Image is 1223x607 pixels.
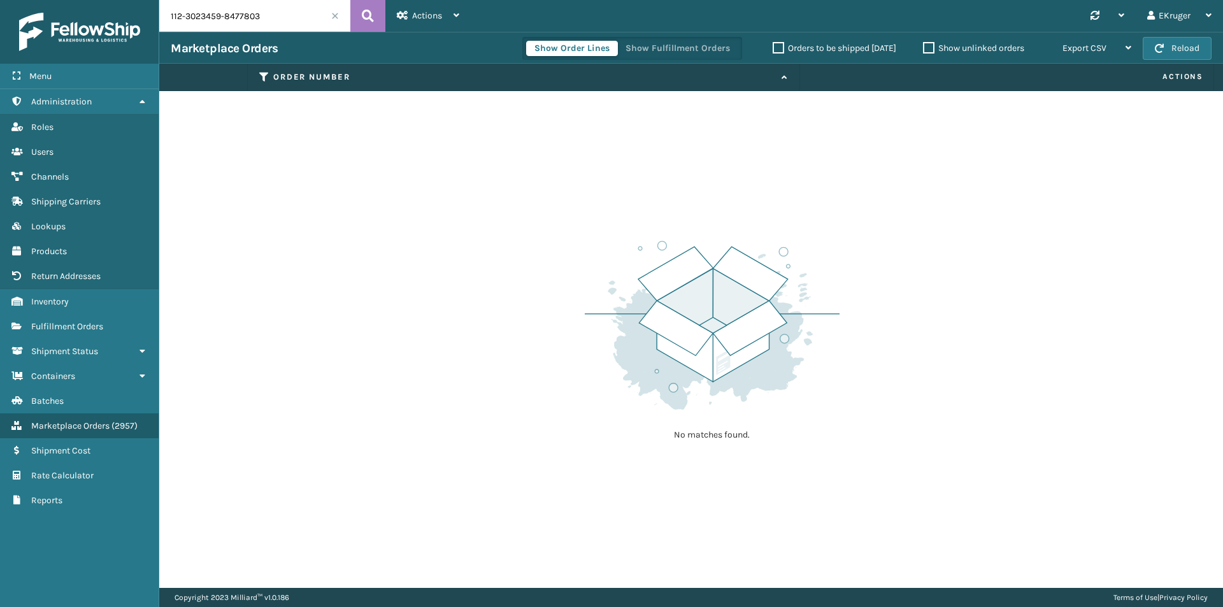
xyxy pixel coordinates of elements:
[526,41,618,56] button: Show Order Lines
[171,41,278,56] h3: Marketplace Orders
[175,588,289,607] p: Copyright 2023 Milliard™ v 1.0.186
[31,296,69,307] span: Inventory
[31,321,103,332] span: Fulfillment Orders
[31,122,54,132] span: Roles
[31,396,64,406] span: Batches
[19,13,140,51] img: logo
[1062,43,1106,54] span: Export CSV
[31,470,94,481] span: Rate Calculator
[773,43,896,54] label: Orders to be shipped [DATE]
[111,420,138,431] span: ( 2957 )
[31,495,62,506] span: Reports
[31,96,92,107] span: Administration
[31,346,98,357] span: Shipment Status
[31,171,69,182] span: Channels
[1113,588,1208,607] div: |
[617,41,738,56] button: Show Fulfillment Orders
[923,43,1024,54] label: Show unlinked orders
[29,71,52,82] span: Menu
[31,196,101,207] span: Shipping Carriers
[412,10,442,21] span: Actions
[804,66,1211,87] span: Actions
[1159,593,1208,602] a: Privacy Policy
[31,445,90,456] span: Shipment Cost
[31,420,110,431] span: Marketplace Orders
[1113,593,1157,602] a: Terms of Use
[31,221,66,232] span: Lookups
[31,371,75,382] span: Containers
[31,271,101,282] span: Return Addresses
[273,71,775,83] label: Order Number
[31,146,54,157] span: Users
[1143,37,1212,60] button: Reload
[31,246,67,257] span: Products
